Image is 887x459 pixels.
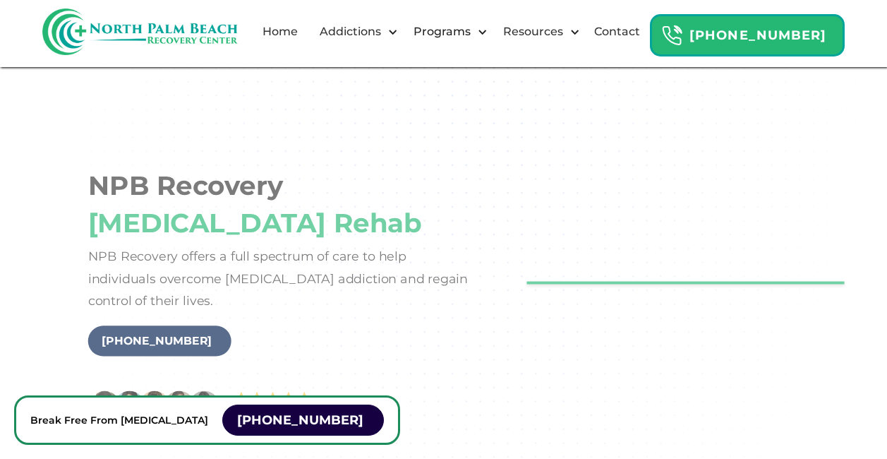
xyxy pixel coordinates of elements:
[689,28,826,43] strong: [PHONE_NUMBER]
[138,390,171,423] img: A man with a beard and a mustache.
[88,390,121,423] img: A man with a beard smiling at the camera.
[113,390,146,423] img: A woman in a blue shirt is smiling.
[30,412,208,429] p: Break Free From [MEDICAL_DATA]
[188,390,221,423] img: A woman in a business suit posing for a picture.
[316,23,385,40] div: Addictions
[88,246,471,312] p: NPB Recovery offers a full spectrum of care to help individuals overcome [MEDICAL_DATA] addiction...
[491,9,584,54] div: Resources
[88,326,231,356] a: [PHONE_NUMBER]
[402,9,491,54] div: Programs
[88,208,422,239] h1: [MEDICAL_DATA] Rehab
[88,171,284,201] h1: NPB Recovery
[308,9,402,54] div: Addictions
[222,405,384,436] a: [PHONE_NUMBER]
[500,23,567,40] div: Resources
[102,334,212,347] strong: [PHONE_NUMBER]
[163,390,196,423] img: A man with a beard wearing a white shirt and black tie.
[237,412,363,428] strong: [PHONE_NUMBER]
[235,391,311,405] img: Stars review icon
[586,9,648,54] a: Contact
[661,25,682,47] img: Header Calendar Icons
[650,7,845,56] a: Header Calendar Icons[PHONE_NUMBER]
[410,23,474,40] div: Programs
[254,9,306,54] a: Home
